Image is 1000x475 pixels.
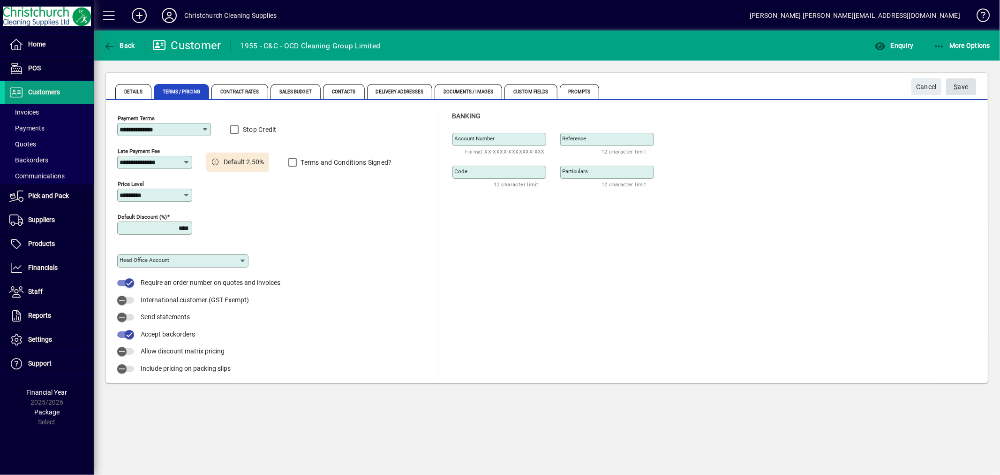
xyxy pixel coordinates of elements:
[141,313,190,321] span: Send statements
[602,179,646,190] mat-hint: 12 character limit
[5,352,94,375] a: Support
[5,232,94,256] a: Products
[118,115,155,122] mat-label: Payment Terms
[28,216,55,223] span: Suppliers
[271,84,321,99] span: Sales Budget
[115,84,151,99] span: Details
[101,37,137,54] button: Back
[5,57,94,80] a: POS
[154,7,184,24] button: Profile
[28,88,60,96] span: Customers
[211,84,268,99] span: Contract Rates
[28,64,41,72] span: POS
[933,42,991,49] span: More Options
[911,78,941,95] button: Cancel
[28,360,52,367] span: Support
[602,146,646,157] mat-hint: 12 character limit
[323,84,365,99] span: Contacts
[452,112,481,120] span: Banking
[28,40,45,48] span: Home
[435,84,502,99] span: Documents / Images
[241,38,381,54] div: 1955 - C&C - OCD Cleaning Group Limited
[224,157,264,167] span: Default 2.50%
[504,84,557,99] span: Custom Fields
[5,280,94,304] a: Staff
[9,140,36,148] span: Quotes
[931,37,993,54] button: More Options
[118,214,167,220] mat-label: Default Discount (%)
[27,389,68,396] span: Financial Year
[455,168,468,175] mat-label: Code
[184,8,277,23] div: Christchurch Cleaning Supplies
[5,328,94,352] a: Settings
[5,104,94,120] a: Invoices
[124,7,154,24] button: Add
[563,168,588,175] mat-label: Particulars
[141,330,195,338] span: Accept backorders
[5,256,94,280] a: Financials
[118,181,144,187] mat-label: Price Level
[104,42,135,49] span: Back
[152,38,221,53] div: Customer
[28,240,55,247] span: Products
[28,336,52,343] span: Settings
[5,304,94,328] a: Reports
[560,84,600,99] span: Prompts
[916,79,937,95] span: Cancel
[5,208,94,232] a: Suppliers
[970,2,988,32] a: Knowledge Base
[141,347,225,355] span: Allow discount matrix pricing
[9,156,48,164] span: Backorders
[5,152,94,168] a: Backorders
[28,288,43,295] span: Staff
[466,146,545,157] mat-hint: Format XX-XXXX-XXXXXXX-XXX
[28,192,69,199] span: Pick and Pack
[28,312,51,319] span: Reports
[946,78,976,95] button: Save
[874,42,913,49] span: Enquiry
[5,168,94,184] a: Communications
[241,125,277,134] label: Stop Credit
[954,79,969,95] span: ave
[5,136,94,152] a: Quotes
[494,179,538,190] mat-hint: 12 character limit
[9,172,65,180] span: Communications
[299,158,392,167] label: Terms and Conditions Signed?
[5,184,94,208] a: Pick and Pack
[563,135,586,142] mat-label: Reference
[34,408,60,416] span: Package
[154,84,210,99] span: Terms / Pricing
[455,135,495,142] mat-label: Account number
[120,257,169,263] mat-label: Head Office Account
[118,148,160,154] mat-label: Late Payment Fee
[5,120,94,136] a: Payments
[94,37,145,54] app-page-header-button: Back
[954,83,958,91] span: S
[141,296,249,304] span: International customer (GST Exempt)
[872,37,916,54] button: Enquiry
[750,8,960,23] div: [PERSON_NAME] [PERSON_NAME][EMAIL_ADDRESS][DOMAIN_NAME]
[9,124,45,132] span: Payments
[367,84,433,99] span: Delivery Addresses
[9,108,39,116] span: Invoices
[141,279,280,286] span: Require an order number on quotes and invoices
[141,365,231,372] span: Include pricing on packing slips
[28,264,58,271] span: Financials
[5,33,94,56] a: Home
